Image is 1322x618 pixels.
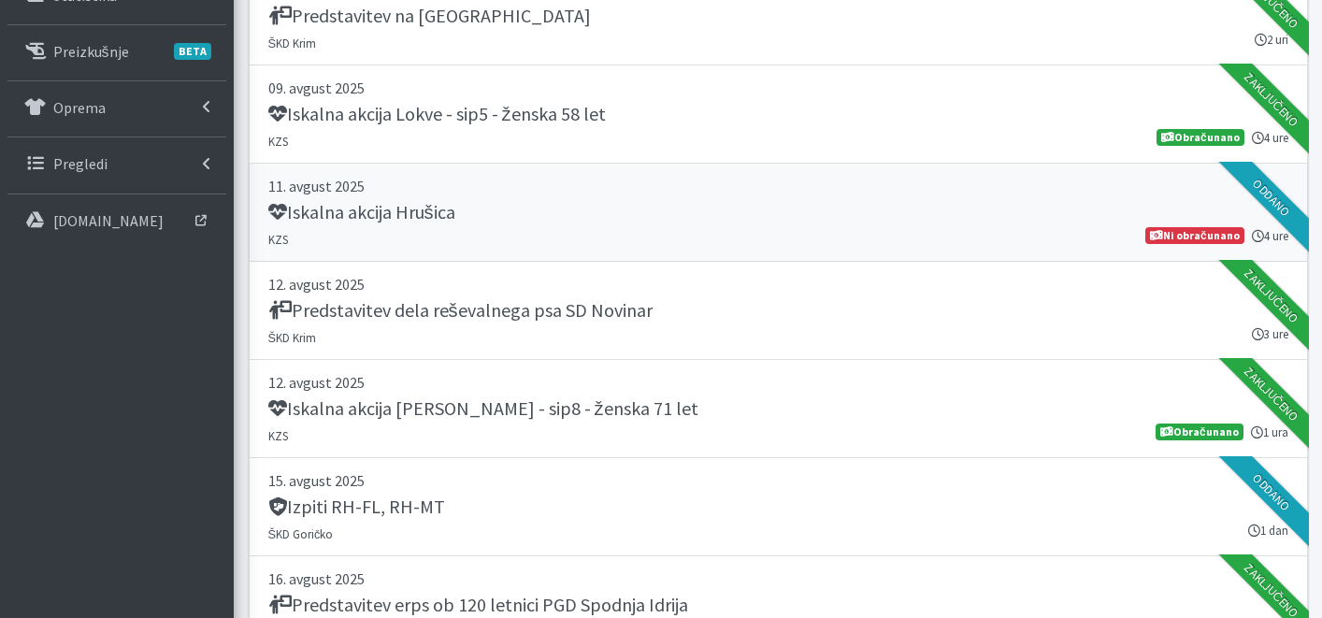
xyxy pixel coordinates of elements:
[268,103,606,125] h5: Iskalna akcija Lokve - sip5 - ženska 58 let
[268,299,653,322] h5: Predstavitev dela reševalnega psa SD Novinar
[7,202,226,239] a: [DOMAIN_NAME]
[249,360,1308,458] a: 12. avgust 2025 Iskalna akcija [PERSON_NAME] - sip8 - ženska 71 let KZS 1 ura Obračunano Zaključeno
[7,33,226,70] a: PreizkušnjeBETA
[268,397,698,420] h5: Iskalna akcija [PERSON_NAME] - sip8 - ženska 71 let
[249,262,1308,360] a: 12. avgust 2025 Predstavitev dela reševalnega psa SD Novinar ŠKD Krim 3 ure Zaključeno
[1145,227,1243,244] span: Ni obračunano
[249,164,1308,262] a: 11. avgust 2025 Iskalna akcija Hrušica KZS 4 ure Ni obračunano Oddano
[268,594,688,616] h5: Predstavitev erps ob 120 letnici PGD Spodnja Idrija
[268,201,455,223] h5: Iskalna akcija Hrušica
[268,232,288,247] small: KZS
[249,458,1308,556] a: 15. avgust 2025 Izpiti RH-FL, RH-MT ŠKD Goričko 1 dan Oddano
[53,42,129,61] p: Preizkušnje
[268,371,1288,394] p: 12. avgust 2025
[7,89,226,126] a: Oprema
[268,496,445,518] h5: Izpiti RH-FL, RH-MT
[53,154,108,173] p: Pregledi
[268,5,591,27] h5: Predstavitev na [GEOGRAPHIC_DATA]
[268,526,334,541] small: ŠKD Goričko
[249,65,1308,164] a: 09. avgust 2025 Iskalna akcija Lokve - sip5 - ženska 58 let KZS 4 ure Obračunano Zaključeno
[268,469,1288,492] p: 15. avgust 2025
[268,568,1288,590] p: 16. avgust 2025
[174,43,211,60] span: BETA
[7,145,226,182] a: Pregledi
[53,211,164,230] p: [DOMAIN_NAME]
[268,134,288,149] small: KZS
[268,36,317,50] small: ŠKD Krim
[1157,129,1243,146] span: Obračunano
[1156,424,1243,440] span: Obračunano
[53,98,106,117] p: Oprema
[268,428,288,443] small: KZS
[268,273,1288,295] p: 12. avgust 2025
[268,77,1288,99] p: 09. avgust 2025
[268,330,317,345] small: ŠKD Krim
[268,175,1288,197] p: 11. avgust 2025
